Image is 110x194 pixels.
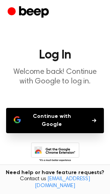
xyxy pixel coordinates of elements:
button: Continue with Google [6,108,104,133]
h1: Log In [6,49,104,61]
p: Welcome back! Continue with Google to log in. [6,67,104,86]
a: [EMAIL_ADDRESS][DOMAIN_NAME] [35,176,90,189]
a: Beep [8,5,51,20]
span: Contact us [5,176,105,189]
